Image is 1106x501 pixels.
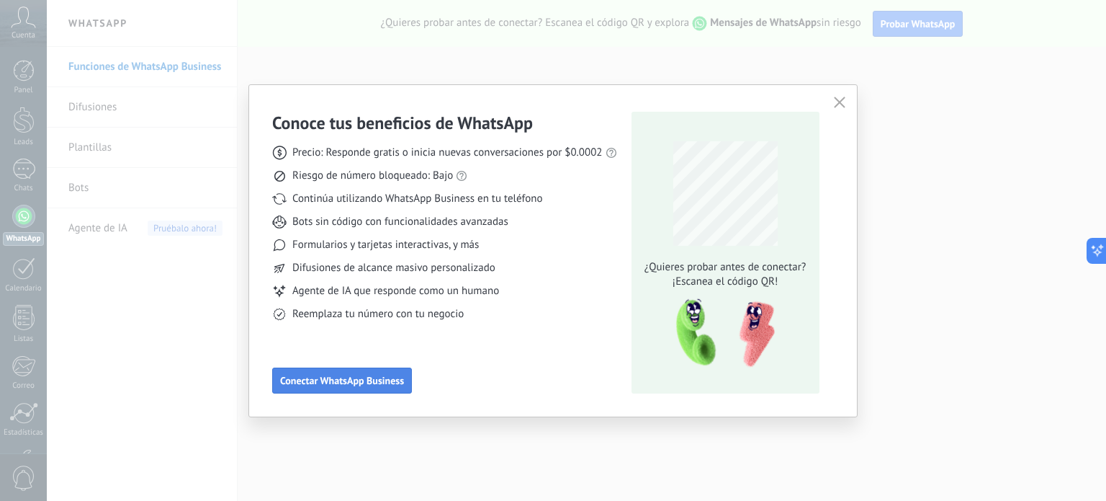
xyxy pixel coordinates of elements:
span: Formularios y tarjetas interactivas, y más [292,238,479,252]
h3: Conoce tus beneficios de WhatsApp [272,112,533,134]
span: Bots sin código con funcionalidades avanzadas [292,215,508,229]
img: qr-pic-1x.png [664,295,778,372]
span: Conectar WhatsApp Business [280,376,404,386]
button: Conectar WhatsApp Business [272,368,412,394]
span: Precio: Responde gratis o inicia nuevas conversaciones por $0.0002 [292,146,603,160]
span: Continúa utilizando WhatsApp Business en tu teléfono [292,192,542,206]
span: ¿Quieres probar antes de conectar? [640,260,810,275]
span: Difusiones de alcance masivo personalizado [292,261,495,275]
span: Agente de IA que responde como un humano [292,284,499,298]
span: ¡Escanea el código QR! [640,275,810,289]
span: Reemplaza tu número con tu negocio [292,307,464,322]
span: Riesgo de número bloqueado: Bajo [292,169,453,183]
